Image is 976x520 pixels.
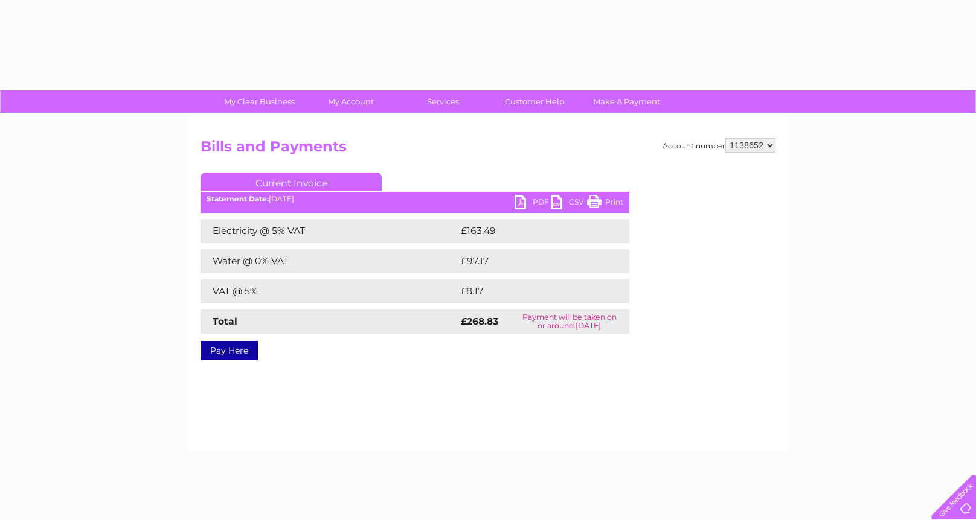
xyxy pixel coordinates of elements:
[213,315,237,327] strong: Total
[663,138,775,153] div: Account number
[393,90,493,113] a: Services
[201,195,629,203] div: [DATE]
[201,279,458,303] td: VAT @ 5%
[301,90,401,113] a: My Account
[485,90,585,113] a: Customer Help
[201,219,458,243] td: Electricity @ 5% VAT
[201,341,258,360] a: Pay Here
[510,309,629,334] td: Payment will be taken on or around [DATE]
[587,195,623,212] a: Print
[458,219,608,243] td: £163.49
[458,279,599,303] td: £8.17
[201,138,775,161] h2: Bills and Payments
[207,194,269,203] b: Statement Date:
[458,249,603,273] td: £97.17
[201,173,382,191] a: Current Invoice
[201,249,458,273] td: Water @ 0% VAT
[461,315,498,327] strong: £268.83
[210,90,309,113] a: My Clear Business
[551,195,587,212] a: CSV
[577,90,676,113] a: Make A Payment
[515,195,551,212] a: PDF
